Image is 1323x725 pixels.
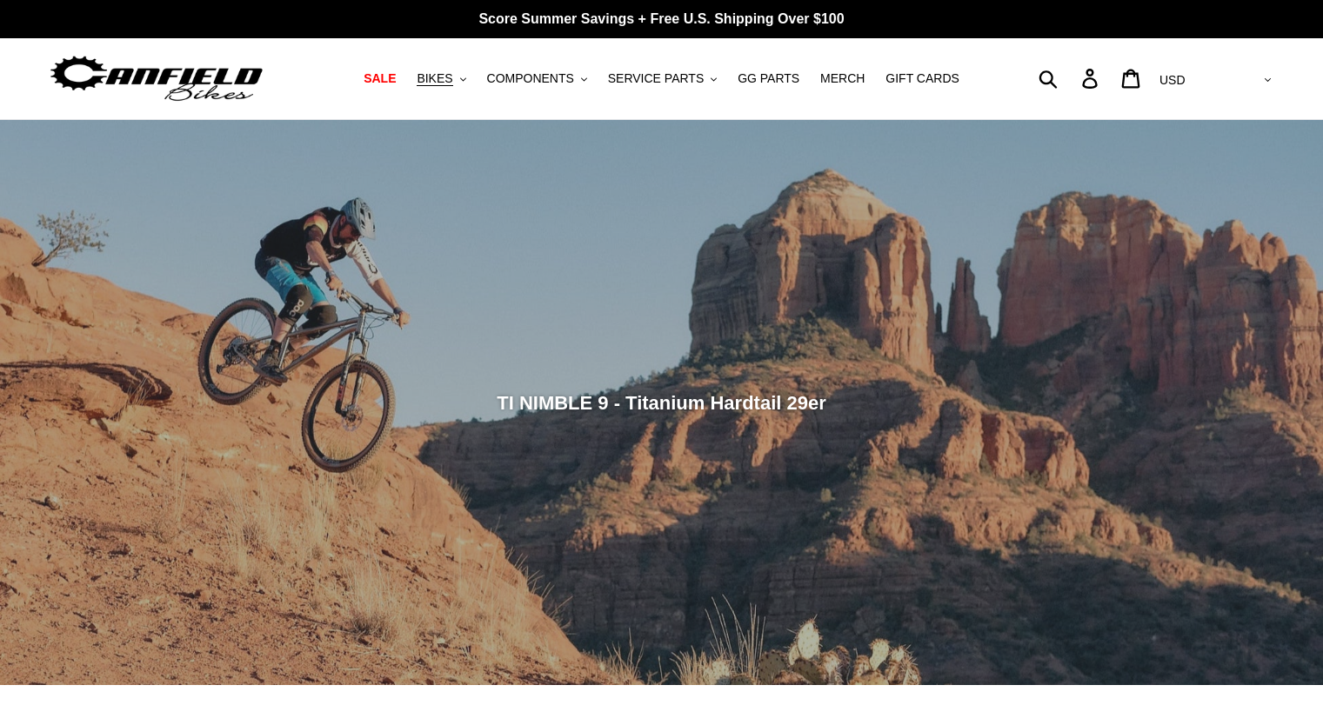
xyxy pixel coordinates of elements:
button: COMPONENTS [478,67,596,90]
span: TI NIMBLE 9 - Titanium Hardtail 29er [497,391,826,413]
span: BIKES [417,71,452,86]
a: MERCH [812,67,873,90]
img: Canfield Bikes [48,51,265,106]
span: MERCH [820,71,865,86]
span: COMPONENTS [487,71,574,86]
button: BIKES [408,67,474,90]
a: GG PARTS [729,67,808,90]
a: GIFT CARDS [877,67,968,90]
span: SERVICE PARTS [608,71,704,86]
span: GG PARTS [738,71,799,86]
span: GIFT CARDS [885,71,959,86]
span: SALE [364,71,396,86]
a: SALE [355,67,404,90]
input: Search [1048,59,1092,97]
button: SERVICE PARTS [599,67,725,90]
